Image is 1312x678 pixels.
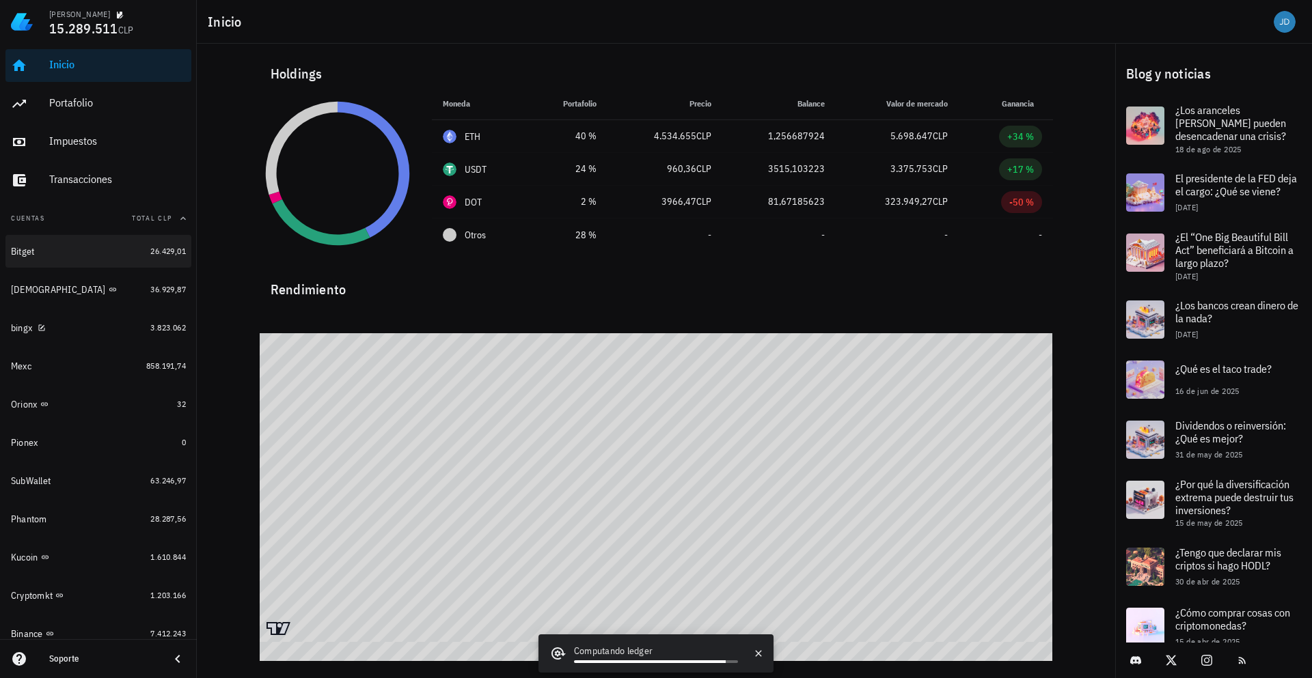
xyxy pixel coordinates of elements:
[5,388,191,421] a: Orionx 32
[1039,229,1042,241] span: -
[944,229,948,241] span: -
[1175,298,1298,325] span: ¿Los bancos crean dinero de la nada?
[465,130,481,143] div: ETH
[1115,163,1312,223] a: El presidente de la FED deja el cargo: ¿Qué se viene? [DATE]
[933,195,948,208] span: CLP
[1002,98,1042,109] span: Ganancia
[150,284,186,294] span: 36.929,87
[5,541,191,574] a: Kucoin 1.610.844
[1175,386,1240,396] span: 16 de jun de 2025
[607,87,722,120] th: Precio
[118,24,134,36] span: CLP
[1175,477,1294,517] span: ¿Por qué la diversificación extrema puede destruir tus inversiones?
[1274,11,1296,33] div: avatar
[708,229,711,241] span: -
[443,195,456,209] div: DOT-icon
[5,426,191,459] a: Pionex 0
[177,399,186,409] span: 32
[696,130,711,142] span: CLP
[528,87,607,120] th: Portafolio
[1115,470,1312,537] a: ¿Por qué la diversificación extrema puede destruir tus inversiones? 15 de may de 2025
[1115,410,1312,470] a: Dividendos o reinversión: ¿Qué es mejor? 31 de may de 2025
[49,135,186,147] div: Impuestos
[885,195,933,208] span: 323.949,27
[5,164,191,197] a: Transacciones
[1115,597,1312,657] a: ¿Cómo comprar cosas con criptomonedas? 15 de abr de 2025
[1175,518,1243,528] span: 15 de may de 2025
[11,284,106,296] div: [DEMOGRAPHIC_DATA]
[733,162,825,176] div: 3515,103223
[1115,96,1312,163] a: ¿Los aranceles [PERSON_NAME] pueden desencadenar una crisis? 18 de ago de 2025
[49,653,159,664] div: Soporte
[1175,546,1281,572] span: ¿Tengo que declarar mis criptos si hago HODL?
[1007,163,1034,176] div: +17 %
[150,246,186,256] span: 26.429,01
[1175,329,1198,339] span: [DATE]
[722,87,836,120] th: Balance
[538,195,597,209] div: 2 %
[11,552,38,563] div: Kucoin
[11,361,31,372] div: Mexc
[465,195,482,209] div: DOT
[696,195,711,208] span: CLP
[1115,537,1312,597] a: ¿Tengo que declarar mis criptos si hago HODL? 30 de abr de 2025
[1175,419,1286,445] span: Dividendos o reinversión: ¿Qué es mejor?
[182,437,186,447] span: 0
[208,11,247,33] h1: Inicio
[1175,171,1297,198] span: El presidente de la FED deja el cargo: ¿Qué se viene?
[1007,130,1034,143] div: +34 %
[1175,230,1294,270] span: ¿El “One Big Beautiful Bill Act” beneficiará a Bitcoin a largo plazo?
[49,19,118,38] span: 15.289.511
[465,163,487,176] div: USDT
[5,126,191,158] a: Impuestos
[11,399,38,410] div: Orionx
[5,503,191,535] a: Phantom 28.287,56
[1175,362,1272,376] span: ¿Qué es el taco trade?
[11,437,38,449] div: Pionex
[465,228,486,242] span: Otros
[5,311,191,344] a: bingx 3.823.062
[150,322,186,333] span: 3.823.062
[150,513,186,524] span: 28.287,56
[432,87,528,120] th: Moneda
[150,475,186,485] span: 63.246,97
[5,87,191,120] a: Portafolio
[11,246,35,257] div: Bitget
[150,628,186,638] span: 7.412.243
[661,195,696,208] span: 3966,47
[1115,223,1312,289] a: ¿El “One Big Beautiful Bill Act” beneficiará a Bitcoin a largo plazo? [DATE]
[146,361,186,371] span: 858.191,74
[574,644,738,660] div: Computando ledger
[1175,576,1240,587] span: 30 de abr de 2025
[1175,636,1240,647] span: 15 de abr de 2025
[654,130,696,142] span: 4.534.655
[1175,606,1290,632] span: ¿Cómo comprar cosas con criptomonedas?
[49,96,186,109] div: Portafolio
[260,52,1053,96] div: Holdings
[890,130,933,142] span: 5.698.647
[538,228,597,242] div: 28 %
[260,268,1053,300] div: Rendimiento
[11,590,53,602] div: Cryptomkt
[443,163,456,176] div: USDT-icon
[821,229,825,241] span: -
[933,130,948,142] span: CLP
[1115,350,1312,410] a: ¿Qué es el taco trade? 16 de jun de 2025
[49,9,110,20] div: [PERSON_NAME]
[1115,289,1312,350] a: ¿Los bancos crean dinero de la nada? [DATE]
[5,273,191,306] a: [DEMOGRAPHIC_DATA] 36.929,87
[5,235,191,268] a: Bitget 26.429,01
[11,322,32,334] div: bingx
[733,195,825,209] div: 81,67185623
[11,475,51,487] div: SubWallet
[443,130,456,143] div: ETH-icon
[890,163,933,175] span: 3.375.753
[5,579,191,612] a: Cryptomkt 1.203.166
[538,162,597,176] div: 24 %
[933,163,948,175] span: CLP
[5,350,191,382] a: Mexc 858.191,74
[1009,195,1034,209] div: -50 %
[49,58,186,71] div: Inicio
[696,163,711,175] span: CLP
[538,129,597,143] div: 40 %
